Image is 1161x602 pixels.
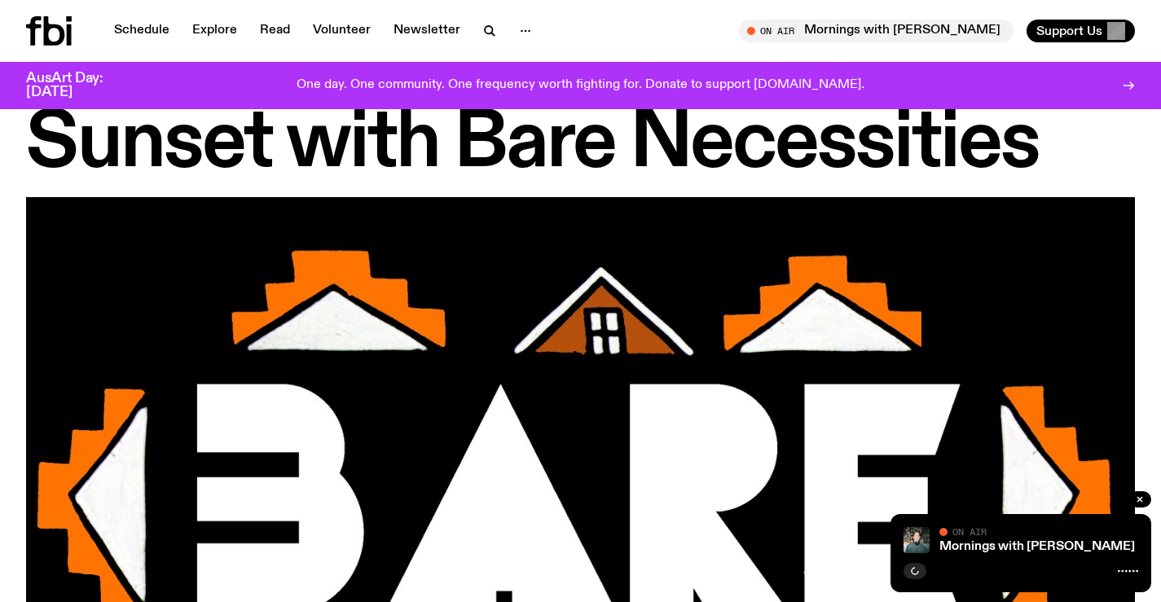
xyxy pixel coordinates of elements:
span: On Air [952,526,987,537]
button: Support Us [1027,20,1135,42]
a: Volunteer [303,20,380,42]
a: Mornings with [PERSON_NAME] [939,540,1135,553]
a: Read [250,20,300,42]
button: On AirMornings with [PERSON_NAME] [739,20,1014,42]
h1: Sunset with Bare Necessities [26,108,1135,181]
p: One day. One community. One frequency worth fighting for. Donate to support [DOMAIN_NAME]. [297,78,864,93]
a: Explore [183,20,247,42]
h3: AusArt Day: [DATE] [26,72,130,99]
a: Schedule [104,20,179,42]
a: Newsletter [384,20,470,42]
span: Support Us [1036,24,1102,38]
img: Radio presenter Ben Hansen sits in front of a wall of photos and an fbi radio sign. Film photo. B... [904,527,930,553]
